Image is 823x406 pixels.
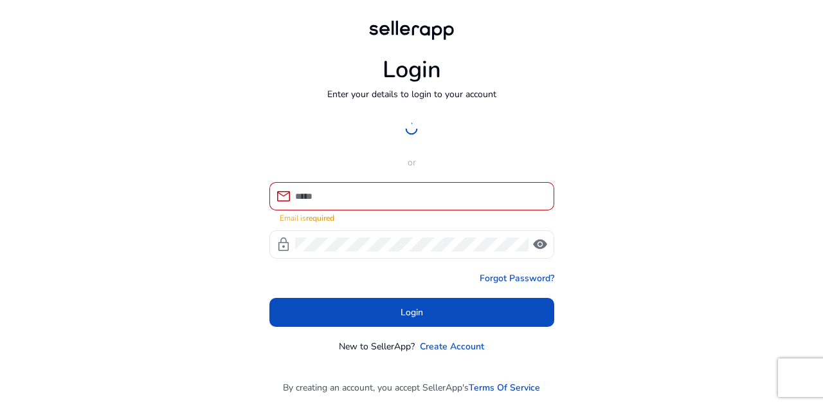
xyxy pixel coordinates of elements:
span: Login [401,306,423,319]
strong: required [306,213,334,223]
p: or [269,156,554,169]
span: visibility [532,237,548,252]
mat-error: Email is [280,210,544,224]
span: mail [276,189,291,204]
a: Terms Of Service [469,381,540,394]
span: lock [276,237,291,252]
p: Enter your details to login to your account [327,88,496,101]
a: Create Account [420,340,484,353]
h1: Login [383,56,441,84]
p: New to SellerApp? [339,340,415,353]
a: Forgot Password? [480,272,554,285]
button: Login [269,298,554,327]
